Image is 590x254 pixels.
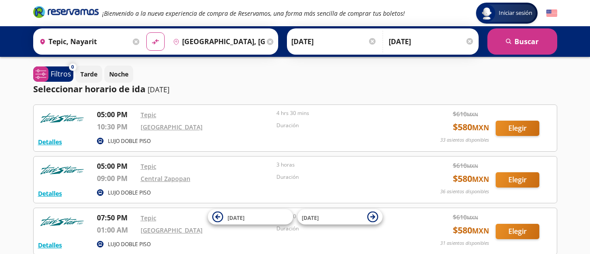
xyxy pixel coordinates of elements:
p: Duración [276,122,408,129]
p: Seleccionar horario de ida [33,83,145,96]
button: Tarde [76,66,102,83]
span: $ 610 [453,109,478,118]
button: 0Filtros [33,66,73,82]
span: 0 [71,63,74,71]
button: Noche [104,66,133,83]
a: Tepic [141,111,156,119]
p: 33 asientos disponibles [440,136,489,144]
p: LUJO DOBLE PISO [108,137,151,145]
button: [DATE] [297,209,383,225]
small: MXN [472,123,489,132]
p: Noche [109,70,128,79]
p: LUJO DOBLE PISO [108,189,151,197]
a: Central Zapopan [141,174,190,183]
p: 31 asientos disponibles [440,240,489,247]
p: 07:50 PM [97,212,136,223]
a: Tepic [141,162,156,170]
p: LUJO DOBLE PISO [108,240,151,248]
small: MXN [467,163,478,169]
span: $ 610 [453,161,478,170]
p: Tarde [80,70,97,79]
input: Buscar Origen [36,31,131,52]
i: Brand Logo [33,5,99,18]
button: English [546,8,557,19]
span: Iniciar sesión [495,9,536,17]
small: MXN [472,174,489,184]
span: [DATE] [302,214,319,221]
small: MXN [467,111,478,118]
span: $ 580 [453,121,489,134]
img: RESERVAMOS [38,109,86,127]
p: 05:00 PM [97,161,136,171]
button: Elegir [496,121,539,136]
p: Duración [276,225,408,233]
small: MXN [467,214,478,221]
p: 3 horas [276,161,408,169]
button: [DATE] [208,209,293,225]
span: $ 610 [453,212,478,222]
button: Detalles [38,240,62,250]
span: $ 580 [453,224,489,237]
p: Duración [276,173,408,181]
p: [DATE] [148,84,169,95]
p: 01:00 AM [97,225,136,235]
img: RESERVAMOS [38,212,86,230]
p: 36 asientos disponibles [440,188,489,195]
button: Elegir [496,172,539,188]
button: Elegir [496,224,539,239]
span: [DATE] [228,214,245,221]
p: 4 hrs 30 mins [276,109,408,117]
input: Opcional [389,31,474,52]
span: $ 580 [453,172,489,185]
p: 09:00 PM [97,173,136,184]
p: 05:00 PM [97,109,136,120]
a: Brand Logo [33,5,99,21]
input: Buscar Destino [169,31,265,52]
small: MXN [472,226,489,236]
button: Detalles [38,189,62,198]
em: ¡Bienvenido a la nueva experiencia de compra de Reservamos, una forma más sencilla de comprar tus... [102,9,405,17]
a: [GEOGRAPHIC_DATA] [141,226,203,234]
input: Elegir Fecha [291,31,377,52]
a: Tepic [141,214,156,222]
p: Filtros [51,69,71,79]
button: Buscar [487,28,557,55]
img: RESERVAMOS [38,161,86,178]
p: 10:30 PM [97,122,136,132]
a: [GEOGRAPHIC_DATA] [141,123,203,131]
button: Detalles [38,137,62,146]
